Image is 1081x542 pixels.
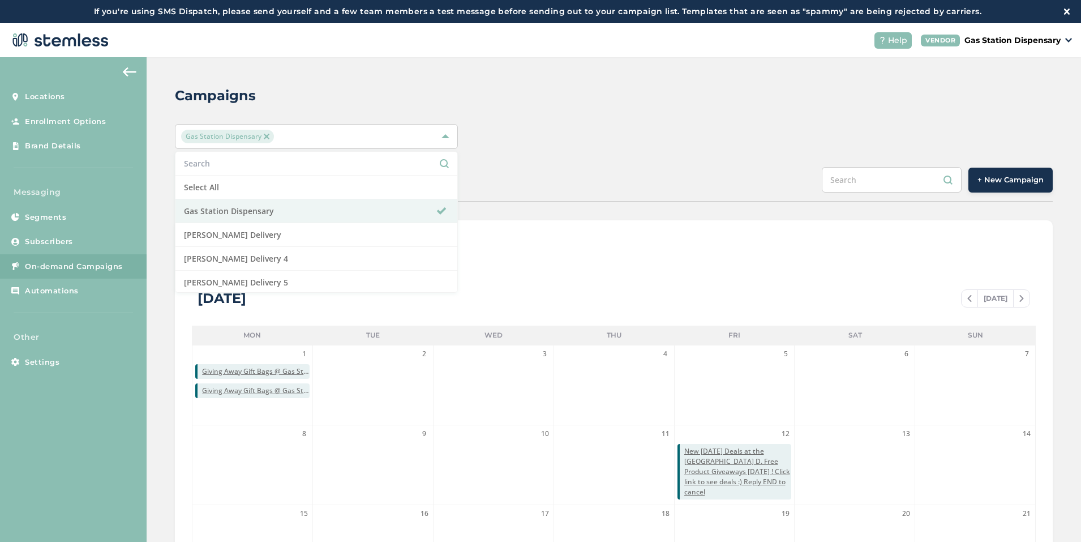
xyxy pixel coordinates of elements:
[25,116,106,127] span: Enrollment Options
[181,130,274,143] span: Gas Station Dispensary
[175,223,457,247] li: [PERSON_NAME] Delivery
[9,29,109,52] img: logo-dark-0685b13c.svg
[964,35,1061,46] p: Gas Station Dispensary
[1065,38,1072,42] img: icon_down-arrow-small-66adaf34.svg
[1064,8,1070,14] img: icon-close-white-1ed751a3.svg
[123,67,136,76] img: icon-arrow-back-accent-c549486e.svg
[25,212,66,223] span: Segments
[25,357,59,368] span: Settings
[175,199,457,223] li: Gas Station Dispensary
[25,91,65,103] span: Locations
[822,167,962,193] input: Search
[879,37,886,44] img: icon-help-white-03924b79.svg
[921,35,960,46] div: VENDOR
[977,174,1044,186] span: + New Campaign
[25,261,123,272] span: On-demand Campaigns
[888,35,907,46] span: Help
[184,157,449,169] input: Search
[175,176,457,199] li: Select All
[25,236,73,247] span: Subscribers
[264,134,269,139] img: icon-close-accent-8a337256.svg
[175,247,457,271] li: [PERSON_NAME] Delivery 4
[25,285,79,297] span: Automations
[1024,488,1081,542] iframe: Chat Widget
[968,168,1053,193] button: + New Campaign
[175,271,457,295] li: [PERSON_NAME] Delivery 5
[25,140,81,152] span: Brand Details
[175,86,256,106] h2: Campaigns
[11,6,1064,18] label: If you're using SMS Dispatch, please send yourself and a few team members a test message before s...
